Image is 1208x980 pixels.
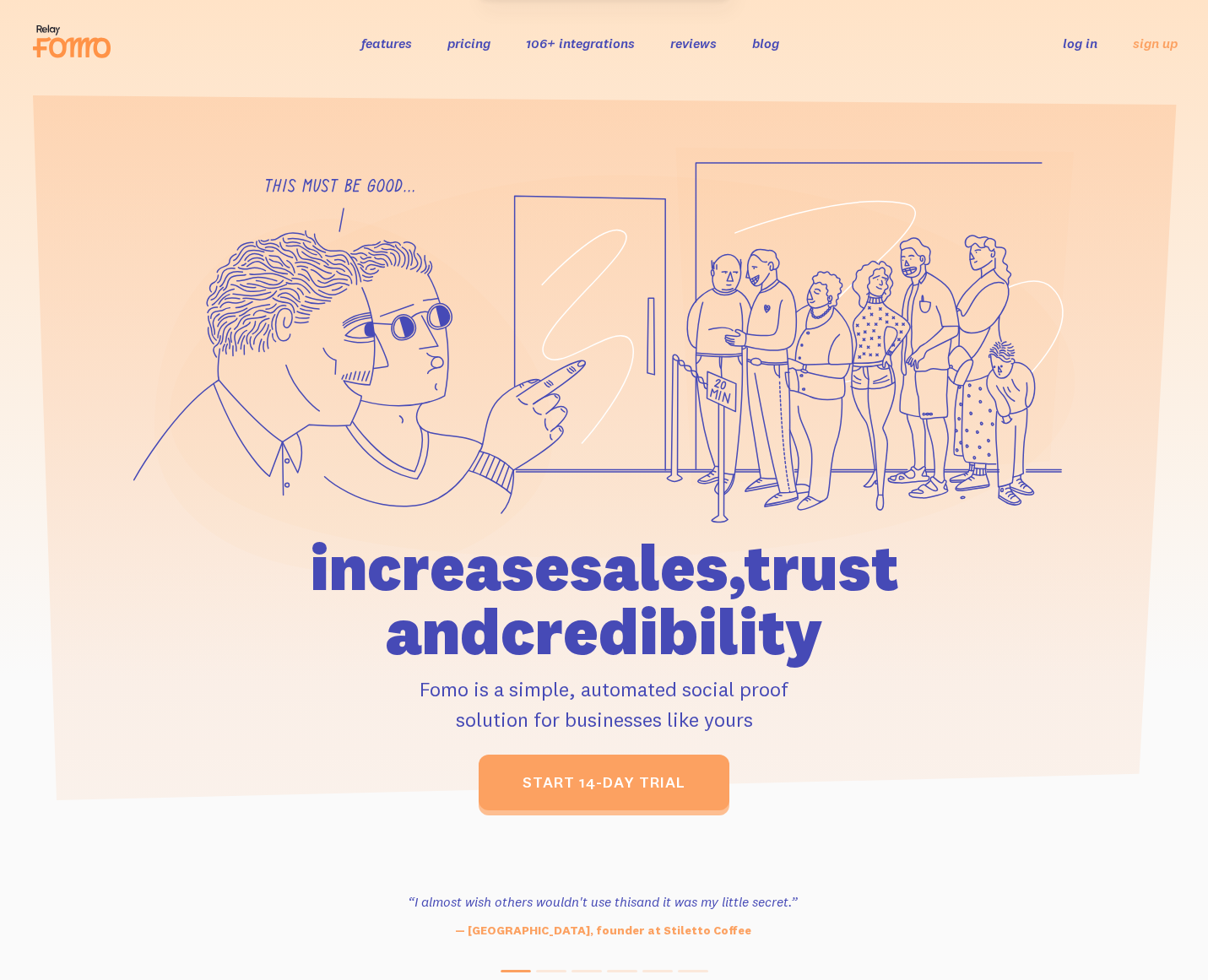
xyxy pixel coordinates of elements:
a: 106+ integrations [526,35,635,51]
a: pricing [447,35,490,51]
a: reviews [670,35,717,51]
a: log in [1063,35,1097,51]
a: blog [752,35,779,51]
a: start 14-day trial [479,755,729,810]
a: sign up [1133,35,1178,52]
p: Fomo is a simple, automated social proof solution for businesses like yours [214,674,995,734]
p: — [GEOGRAPHIC_DATA], founder at Stiletto Coffee [372,922,833,939]
a: features [361,35,412,51]
h1: increase sales, trust and credibility [214,535,995,663]
h3: “I almost wish others wouldn't use this and it was my little secret.” [372,891,833,912]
